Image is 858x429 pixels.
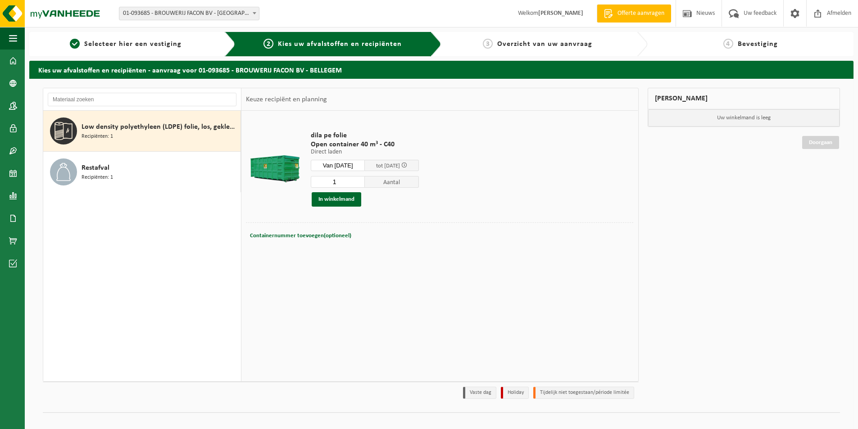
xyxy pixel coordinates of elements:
[802,136,839,149] a: Doorgaan
[615,9,667,18] span: Offerte aanvragen
[82,173,113,182] span: Recipiënten: 1
[311,149,419,155] p: Direct laden
[241,88,331,111] div: Keuze recipiënt en planning
[249,230,352,242] button: Containernummer toevoegen(optioneel)
[312,192,361,207] button: In winkelmand
[723,39,733,49] span: 4
[463,387,496,399] li: Vaste dag
[250,233,351,239] span: Containernummer toevoegen(optioneel)
[34,39,218,50] a: 1Selecteer hier een vestiging
[483,39,493,49] span: 3
[84,41,182,48] span: Selecteer hier een vestiging
[82,163,109,173] span: Restafval
[43,111,241,152] button: Low density polyethyleen (LDPE) folie, los, gekleurd Recipiënten: 1
[311,131,419,140] span: dila pe folie
[119,7,259,20] span: 01-093685 - BROUWERIJ FACON BV - BELLEGEM
[533,387,634,399] li: Tijdelijk niet toegestaan/période limitée
[538,10,583,17] strong: [PERSON_NAME]
[48,93,236,106] input: Materiaal zoeken
[311,140,419,149] span: Open container 40 m³ - C40
[497,41,592,48] span: Overzicht van uw aanvraag
[365,176,419,188] span: Aantal
[70,39,80,49] span: 1
[648,88,840,109] div: [PERSON_NAME]
[43,152,241,192] button: Restafval Recipiënten: 1
[311,160,365,171] input: Selecteer datum
[376,163,400,169] span: tot [DATE]
[597,5,671,23] a: Offerte aanvragen
[29,61,853,78] h2: Kies uw afvalstoffen en recipiënten - aanvraag voor 01-093685 - BROUWERIJ FACON BV - BELLEGEM
[263,39,273,49] span: 2
[82,132,113,141] span: Recipiënten: 1
[501,387,529,399] li: Holiday
[82,122,238,132] span: Low density polyethyleen (LDPE) folie, los, gekleurd
[738,41,778,48] span: Bevestiging
[278,41,402,48] span: Kies uw afvalstoffen en recipiënten
[648,109,840,126] p: Uw winkelmand is leeg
